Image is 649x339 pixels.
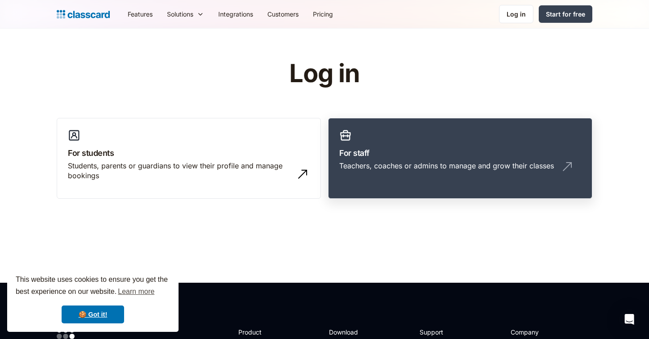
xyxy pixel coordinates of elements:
a: Start for free [539,5,592,23]
a: learn more about cookies [116,285,156,298]
a: Logo [57,8,110,21]
h2: Download [329,327,366,337]
a: dismiss cookie message [62,306,124,323]
a: Log in [499,5,533,23]
a: Customers [260,4,306,24]
div: Solutions [167,9,193,19]
div: Log in [507,9,526,19]
a: Pricing [306,4,340,24]
h3: For students [68,147,310,159]
h2: Company [511,327,570,337]
div: Solutions [160,4,211,24]
h2: Support [420,327,456,337]
a: Integrations [211,4,260,24]
a: Features [121,4,160,24]
a: For studentsStudents, parents or guardians to view their profile and manage bookings [57,118,321,199]
div: Start for free [546,9,585,19]
div: cookieconsent [7,266,179,332]
div: Teachers, coaches or admins to manage and grow their classes [339,161,554,171]
a: For staffTeachers, coaches or admins to manage and grow their classes [328,118,592,199]
div: Students, parents or guardians to view their profile and manage bookings [68,161,292,181]
h1: Log in [183,60,466,88]
h2: Product [238,327,286,337]
div: Open Intercom Messenger [619,309,640,330]
h3: For staff [339,147,581,159]
span: This website uses cookies to ensure you get the best experience on our website. [16,274,170,298]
